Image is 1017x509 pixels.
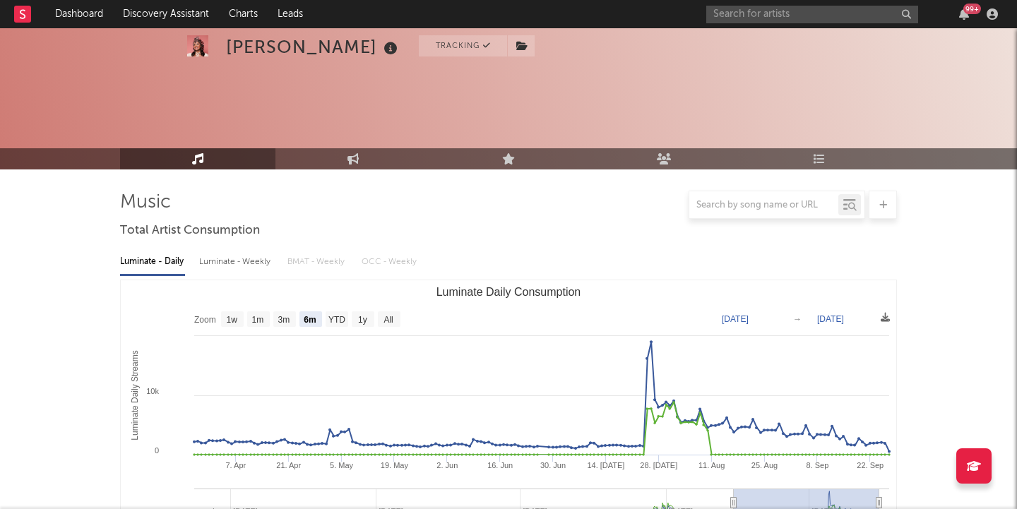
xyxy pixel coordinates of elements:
[817,314,844,324] text: [DATE]
[226,35,401,59] div: [PERSON_NAME]
[959,8,969,20] button: 99+
[383,315,393,325] text: All
[155,446,159,455] text: 0
[793,314,802,324] text: →
[436,286,581,298] text: Luminate Daily Consumption
[304,315,316,325] text: 6m
[120,250,185,274] div: Luminate - Daily
[199,250,273,274] div: Luminate - Weekly
[130,350,140,440] text: Luminate Daily Streams
[963,4,981,14] div: 99 +
[857,461,884,469] text: 22. Sep
[146,387,159,395] text: 10k
[640,461,677,469] text: 28. [DATE]
[276,461,301,469] text: 21. Apr
[194,315,216,325] text: Zoom
[751,461,778,469] text: 25. Aug
[806,461,828,469] text: 8. Sep
[540,461,566,469] text: 30. Jun
[227,315,238,325] text: 1w
[328,315,345,325] text: YTD
[252,315,264,325] text: 1m
[381,461,409,469] text: 19. May
[436,461,458,469] text: 2. Jun
[330,461,354,469] text: 5. May
[419,35,507,56] button: Tracking
[698,461,725,469] text: 11. Aug
[689,200,838,211] input: Search by song name or URL
[358,315,367,325] text: 1y
[487,461,513,469] text: 16. Jun
[225,461,246,469] text: 7. Apr
[278,315,290,325] text: 3m
[722,314,749,324] text: [DATE]
[706,6,918,23] input: Search for artists
[120,222,260,239] span: Total Artist Consumption
[587,461,624,469] text: 14. [DATE]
